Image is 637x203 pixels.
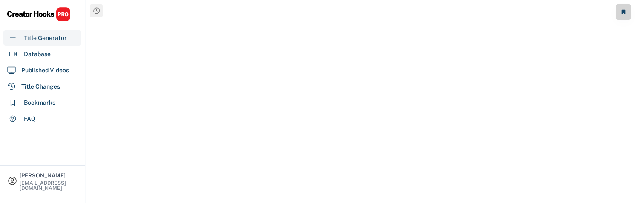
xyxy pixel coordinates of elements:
[24,34,67,43] div: Title Generator
[21,82,60,91] div: Title Changes
[24,50,51,59] div: Database
[21,66,69,75] div: Published Videos
[7,7,71,22] img: CHPRO%20Logo.svg
[24,114,36,123] div: FAQ
[24,98,55,107] div: Bookmarks
[20,180,77,191] div: [EMAIL_ADDRESS][DOMAIN_NAME]
[20,173,77,178] div: [PERSON_NAME]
